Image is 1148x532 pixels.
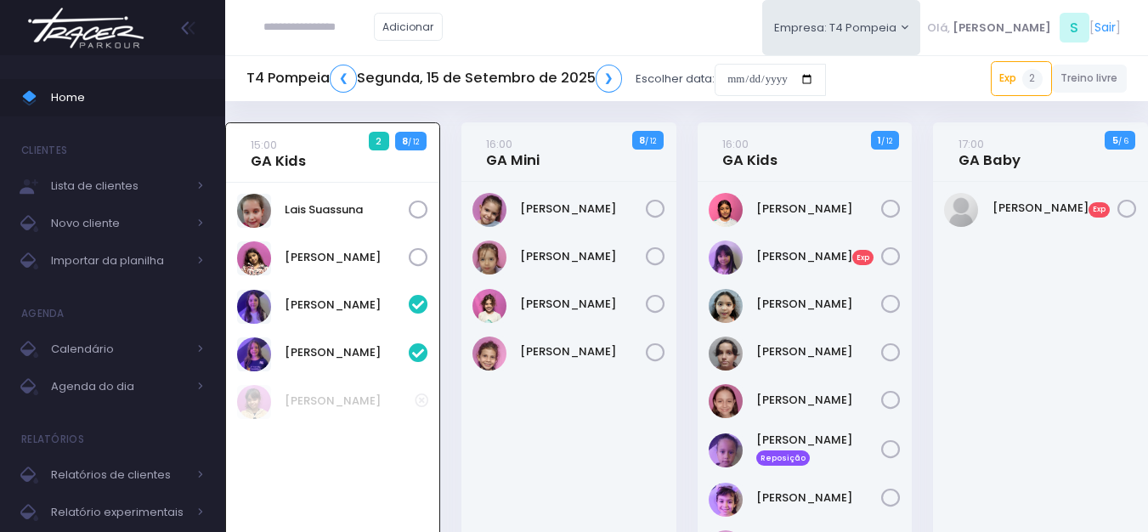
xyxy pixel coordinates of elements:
div: [ ] [920,8,1127,47]
a: [PERSON_NAME] [520,201,646,218]
a: Sair [1094,19,1116,37]
span: S [1060,13,1089,42]
strong: 8 [402,134,408,148]
small: / 12 [645,136,656,146]
img: Olivia Tozi [472,337,506,371]
a: [PERSON_NAME] [756,392,882,409]
h4: Agenda [21,297,65,331]
img: Luiza Lobello Demônaco [709,337,743,371]
span: 2 [1022,69,1043,89]
h5: T4 Pompeia Segunda, 15 de Setembro de 2025 [246,65,622,93]
img: Lia Widman [237,290,271,324]
span: [PERSON_NAME] [953,20,1051,37]
a: [PERSON_NAME] [756,201,882,218]
a: [PERSON_NAME] [520,248,646,265]
small: 16:00 [722,136,749,152]
img: Mariana Tamarindo de Souza [472,289,506,323]
span: 2 [369,132,389,150]
a: [PERSON_NAME] [285,344,409,361]
span: Agenda do dia [51,376,187,398]
span: Importar da planilha [51,250,187,272]
span: Novo cliente [51,212,187,235]
span: Relatório experimentais [51,501,187,524]
span: Olá, [927,20,950,37]
img: LARA SHIMABUC [472,193,506,227]
img: Nina Loureiro Andrusyszyn [709,483,743,517]
img: Rosa Widman [237,337,271,371]
img: Clara Sigolo [709,193,743,227]
a: [PERSON_NAME]Exp [756,248,882,265]
span: Exp [852,250,874,265]
a: 17:00GA Baby [959,135,1021,169]
span: Home [51,87,204,109]
a: ❯ [596,65,623,93]
small: / 12 [881,136,892,146]
img: Luisa Yen Muller [709,289,743,323]
a: [PERSON_NAME] [756,296,882,313]
img: Clarice Lopes [237,385,271,419]
small: 17:00 [959,136,984,152]
a: Treino livre [1052,65,1128,93]
a: [PERSON_NAME] Reposição [756,432,882,466]
a: Adicionar [374,13,444,41]
a: [PERSON_NAME] [756,490,882,507]
img: Letícia Aya Saeki [709,241,743,274]
strong: 1 [878,133,881,147]
a: [PERSON_NAME] [520,296,646,313]
a: [PERSON_NAME] [520,343,646,360]
a: [PERSON_NAME]Exp [992,200,1118,217]
a: ❮ [330,65,357,93]
span: Reposição [756,450,811,466]
div: Escolher data: [246,59,826,99]
img: Luísa Veludo Uchôa [472,241,506,274]
img: Eloá Leme Sena Oliveira [944,193,978,227]
span: Exp [1089,202,1111,218]
small: / 6 [1118,136,1128,146]
a: [PERSON_NAME] [756,343,882,360]
img: Luiza Braz [237,241,271,275]
a: [PERSON_NAME] [285,249,409,266]
a: [PERSON_NAME] [285,393,415,410]
strong: 5 [1112,133,1118,147]
a: Lais Suassuna [285,201,409,218]
span: Relatórios de clientes [51,464,187,486]
img: Naya R. H. Miranda [709,433,743,467]
strong: 8 [639,133,645,147]
small: / 12 [408,137,419,147]
img: Lais Suassuna [237,194,271,228]
h4: Clientes [21,133,67,167]
span: Calendário [51,338,187,360]
small: 15:00 [251,137,277,153]
h4: Relatórios [21,422,84,456]
img: Marina Xidis Cerqueira [709,384,743,418]
a: Exp2 [991,61,1052,95]
a: 16:00GA Kids [722,135,778,169]
small: 16:00 [486,136,512,152]
a: [PERSON_NAME] [285,297,409,314]
span: Lista de clientes [51,175,187,197]
a: 16:00GA Mini [486,135,540,169]
a: 15:00GA Kids [251,136,306,170]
